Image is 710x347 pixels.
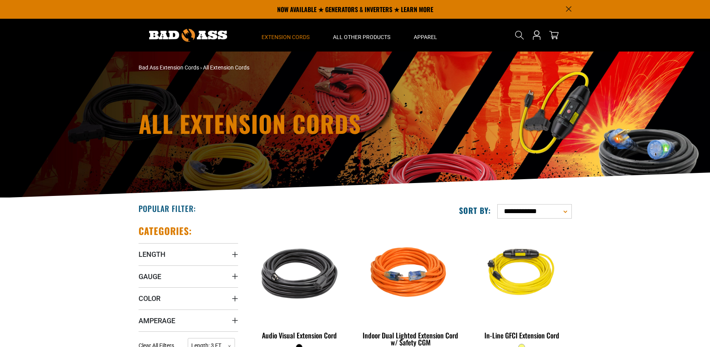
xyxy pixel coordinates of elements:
div: Indoor Dual Lighted Extension Cord w/ Safety CGM [361,332,460,346]
summary: Color [139,287,238,309]
div: Audio Visual Extension Cord [250,332,349,339]
h2: Popular Filter: [139,203,196,214]
nav: breadcrumbs [139,64,424,72]
a: Bad Ass Extension Cords [139,64,199,71]
span: Color [139,294,160,303]
summary: Search [513,29,526,41]
span: All Other Products [333,34,390,41]
label: Sort by: [459,205,491,215]
h2: Categories: [139,225,192,237]
summary: Length [139,243,238,265]
h1: All Extension Cords [139,112,424,135]
span: Amperage [139,316,175,325]
img: Yellow [473,229,571,319]
span: Extension Cords [262,34,310,41]
img: Bad Ass Extension Cords [149,29,227,42]
summary: Amperage [139,310,238,331]
summary: Gauge [139,265,238,287]
span: Length [139,250,165,259]
span: › [200,64,202,71]
summary: Apparel [402,19,449,52]
a: black Audio Visual Extension Cord [250,225,349,343]
summary: All Other Products [321,19,402,52]
summary: Extension Cords [250,19,321,52]
div: In-Line GFCI Extension Cord [472,332,571,339]
a: Yellow In-Line GFCI Extension Cord [472,225,571,343]
span: All Extension Cords [203,64,249,71]
img: orange [361,229,460,319]
span: Gauge [139,272,161,281]
span: Apparel [414,34,437,41]
img: black [250,229,349,319]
